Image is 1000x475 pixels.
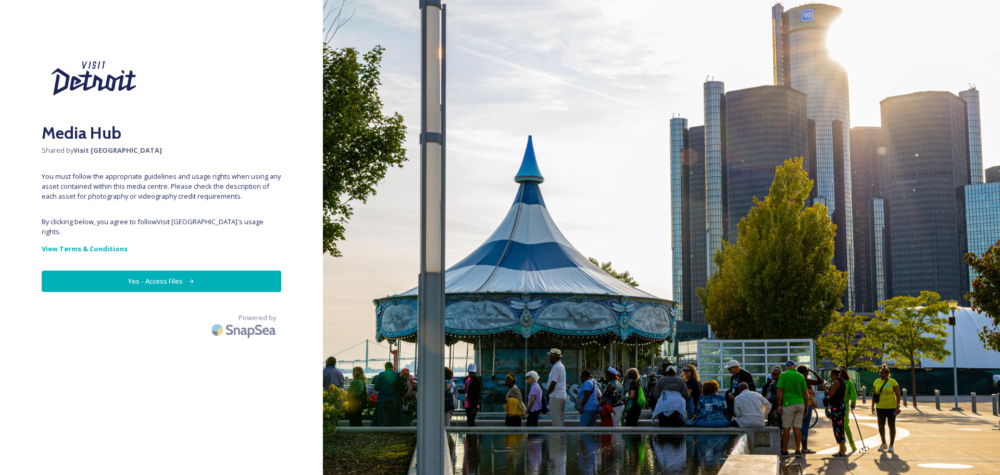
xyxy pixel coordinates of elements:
strong: View Terms & Conditions [42,244,128,253]
a: View Terms & Conditions [42,242,281,255]
img: SnapSea Logo [208,318,281,342]
span: Powered by [239,313,276,323]
span: You must follow the appropriate guidelines and usage rights when using any asset contained within... [42,172,281,202]
img: Visit%20Detroit%20New%202024.svg [42,42,146,115]
h2: Media Hub [42,120,281,145]
span: Shared by [42,145,281,155]
strong: Visit [GEOGRAPHIC_DATA] [73,145,162,155]
button: Yes - Access Files [42,271,281,292]
span: By clicking below, you agree to follow Visit [GEOGRAPHIC_DATA] 's usage rights. [42,217,281,237]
